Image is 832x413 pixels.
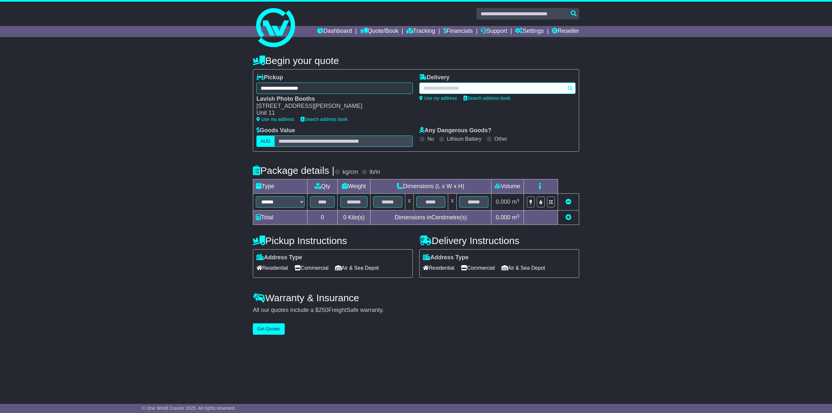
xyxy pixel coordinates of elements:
span: Residential [423,263,454,273]
a: Tracking [407,26,435,37]
div: All our quotes include a $ FreightSafe warranty. [253,307,579,314]
a: Support [481,26,507,37]
td: x [405,194,413,211]
div: Lavish Photo Booths [256,96,406,103]
a: Search address book [463,96,510,101]
a: Dashboard [317,26,352,37]
label: Any Dangerous Goods? [419,127,491,134]
span: 0.000 [496,199,510,205]
span: Air & Sea Depot [335,263,379,273]
label: lb/in [370,169,380,176]
h4: Pickup Instructions [253,235,413,246]
span: m [512,214,519,221]
label: Pickup [256,74,283,81]
label: Other [494,136,507,142]
label: Lithium Battery [447,136,482,142]
span: Commercial [294,263,328,273]
td: Dimensions in Centimetre(s) [370,211,491,225]
a: Search address book [301,117,347,122]
div: Unit 11 [256,110,406,117]
div: [STREET_ADDRESS][PERSON_NAME] [256,103,406,110]
td: Volume [491,179,524,194]
a: Use my address [419,96,457,101]
td: Dimensions (L x W x H) [370,179,491,194]
h4: Package details | [253,165,334,176]
td: Kilo(s) [338,211,370,225]
td: Total [253,211,307,225]
label: Address Type [423,254,469,261]
td: x [448,194,457,211]
sup: 3 [517,213,519,218]
typeahead: Please provide city [419,83,576,94]
label: Delivery [419,74,449,81]
a: Remove this item [565,199,571,205]
label: Goods Value [256,127,295,134]
a: Quote/Book [360,26,398,37]
td: Type [253,179,307,194]
a: Financials [443,26,473,37]
button: Get Quotes [253,323,285,335]
span: Air & Sea Depot [501,263,545,273]
span: Residential [256,263,288,273]
span: 0.000 [496,214,510,221]
label: No [427,136,434,142]
td: Qty [307,179,338,194]
td: Weight [338,179,370,194]
a: Settings [515,26,544,37]
span: m [512,199,519,205]
span: 250 [318,307,328,313]
a: Use my address [256,117,294,122]
label: kg/cm [343,169,358,176]
h4: Warranty & Insurance [253,292,579,303]
span: 0 [343,214,346,221]
a: Add new item [565,214,571,221]
h4: Delivery Instructions [419,235,579,246]
span: Commercial [461,263,495,273]
label: Address Type [256,254,302,261]
td: 0 [307,211,338,225]
span: © One World Courier 2025. All rights reserved. [142,406,236,411]
sup: 3 [517,198,519,203]
a: Reseller [552,26,579,37]
h4: Begin your quote [253,55,579,66]
label: AUD [256,136,275,147]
